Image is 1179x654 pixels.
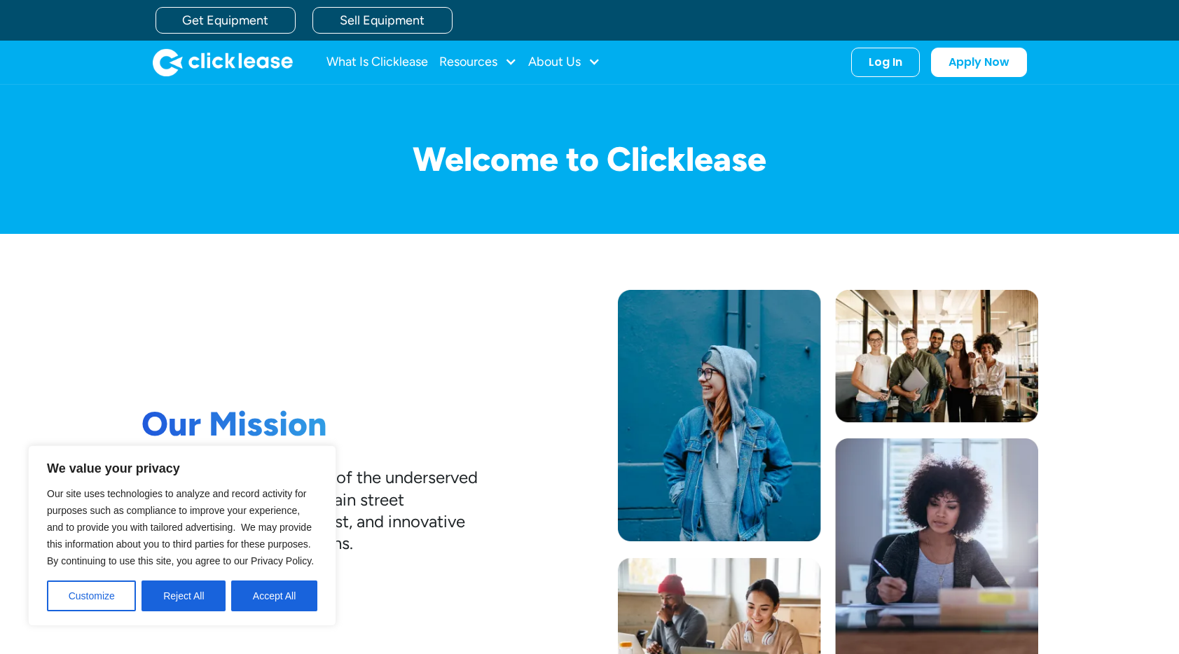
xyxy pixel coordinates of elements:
[931,48,1027,77] a: Apply Now
[153,48,293,76] a: home
[869,55,902,69] div: Log In
[528,48,600,76] div: About Us
[47,460,317,477] p: We value your privacy
[326,48,428,76] a: What Is Clicklease
[28,445,336,626] div: We value your privacy
[156,7,296,34] a: Get Equipment
[47,580,136,611] button: Customize
[231,580,317,611] button: Accept All
[439,48,517,76] div: Resources
[142,141,1038,178] h1: Welcome to Clicklease
[312,7,453,34] a: Sell Equipment
[142,404,478,445] h1: Our Mission
[47,488,314,566] span: Our site uses technologies to analyze and record activity for purposes such as compliance to impr...
[153,48,293,76] img: Clicklease logo
[142,580,226,611] button: Reject All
